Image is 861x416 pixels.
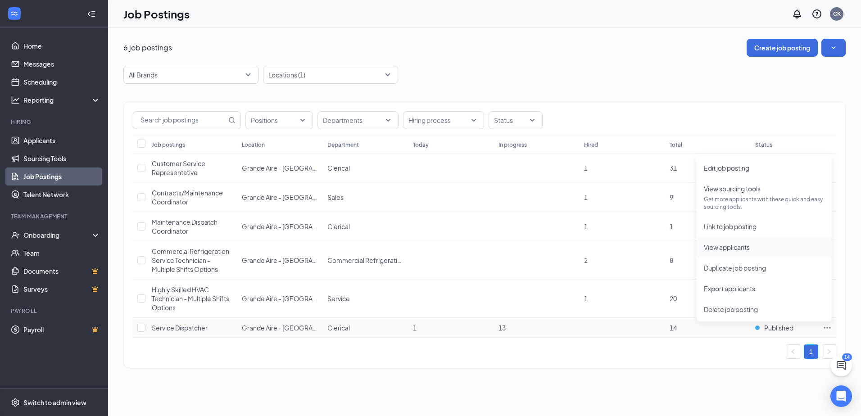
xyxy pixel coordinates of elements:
[242,222,348,231] span: Grande Aire - [GEOGRAPHIC_DATA]
[751,136,818,154] th: Status
[242,256,348,264] span: Grande Aire - [GEOGRAPHIC_DATA]
[242,324,348,332] span: Grande Aire - [GEOGRAPHIC_DATA]
[327,193,344,201] span: Sales
[152,218,218,235] span: Maintenance Dispatch Coordinator
[704,285,755,293] span: Export applicants
[584,222,588,231] span: 1
[323,154,408,183] td: Clerical
[242,294,348,303] span: Grande Aire - [GEOGRAPHIC_DATA]
[23,73,100,91] a: Scheduling
[123,43,172,53] p: 6 job postings
[747,39,818,57] button: Create job posting
[327,222,350,231] span: Clerical
[23,280,100,298] a: SurveysCrown
[11,398,20,407] svg: Settings
[228,117,236,124] svg: MagnifyingGlass
[670,193,673,201] span: 9
[237,154,323,183] td: Grande Aire - Boca Grande
[804,344,818,359] li: 1
[23,55,100,73] a: Messages
[327,256,405,264] span: Commercial Refrigeration
[152,247,229,273] span: Commercial Refrigeration Service Technician - Multiple Shifts Options
[23,244,100,262] a: Team
[408,136,494,154] th: Today
[327,324,350,332] span: Clerical
[584,294,588,303] span: 1
[704,305,758,313] span: Delete job posting
[670,164,677,172] span: 31
[23,131,100,149] a: Applicants
[123,6,190,22] h1: Job Postings
[237,183,323,212] td: Grande Aire - Boca Grande
[830,385,852,407] div: Open Intercom Messenger
[670,256,673,264] span: 8
[129,70,158,79] p: All Brands
[242,141,265,149] div: Location
[152,324,208,332] span: Service Dispatcher
[822,344,836,359] button: right
[242,164,348,172] span: Grande Aire - [GEOGRAPHIC_DATA]
[580,136,665,154] th: Hired
[704,243,750,251] span: View applicants
[704,195,825,211] p: Get more applicants with these quick and easy sourcing tools.
[704,164,749,172] span: Edit job posting
[842,353,852,361] div: 14
[11,231,20,240] svg: UserCheck
[494,136,580,154] th: In progress
[11,213,99,220] div: Team Management
[670,324,677,332] span: 14
[133,112,227,129] input: Search job postings
[327,141,359,149] div: Department
[413,324,417,332] span: 1
[584,256,588,264] span: 2
[237,212,323,241] td: Grande Aire - Boca Grande
[23,37,100,55] a: Home
[323,241,408,280] td: Commercial Refrigeration
[822,344,836,359] li: Next Page
[242,193,348,201] span: Grande Aire - [GEOGRAPHIC_DATA]
[10,9,19,18] svg: WorkstreamLogo
[11,95,20,104] svg: Analysis
[786,344,800,359] button: left
[152,159,205,176] span: Customer Service Representative
[152,189,223,206] span: Contracts/Maintenance Coordinator
[811,9,822,19] svg: QuestionInfo
[786,344,800,359] li: Previous Page
[584,193,588,201] span: 1
[23,95,101,104] div: Reporting
[323,183,408,212] td: Sales
[323,280,408,318] td: Service
[804,345,818,358] a: 1
[323,318,408,338] td: Clerical
[823,323,832,332] svg: Ellipses
[237,241,323,280] td: Grande Aire - Boca Grande
[764,323,793,332] span: Published
[665,136,751,154] th: Total
[821,39,846,57] button: SmallChevronDown
[152,285,229,312] span: Highly Skilled HVAC Technician - Multiple Shifts Options
[327,294,350,303] span: Service
[826,349,832,354] span: right
[670,294,677,303] span: 20
[237,318,323,338] td: Grande Aire - Boca Grande
[790,349,796,354] span: left
[11,118,99,126] div: Hiring
[498,324,506,332] span: 13
[237,280,323,318] td: Grande Aire - Boca Grande
[23,167,100,185] a: Job Postings
[670,222,673,231] span: 1
[704,185,761,193] span: View sourcing tools
[23,262,100,280] a: DocumentsCrown
[87,9,96,18] svg: Collapse
[833,10,841,18] div: CK
[584,164,588,172] span: 1
[23,149,100,167] a: Sourcing Tools
[23,321,100,339] a: PayrollCrown
[836,360,847,371] svg: ChatActive
[792,9,802,19] svg: Notifications
[704,264,766,272] span: Duplicate job posting
[152,141,185,149] div: Job postings
[23,185,100,203] a: Talent Network
[11,307,99,315] div: Payroll
[704,222,757,231] span: Link to job posting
